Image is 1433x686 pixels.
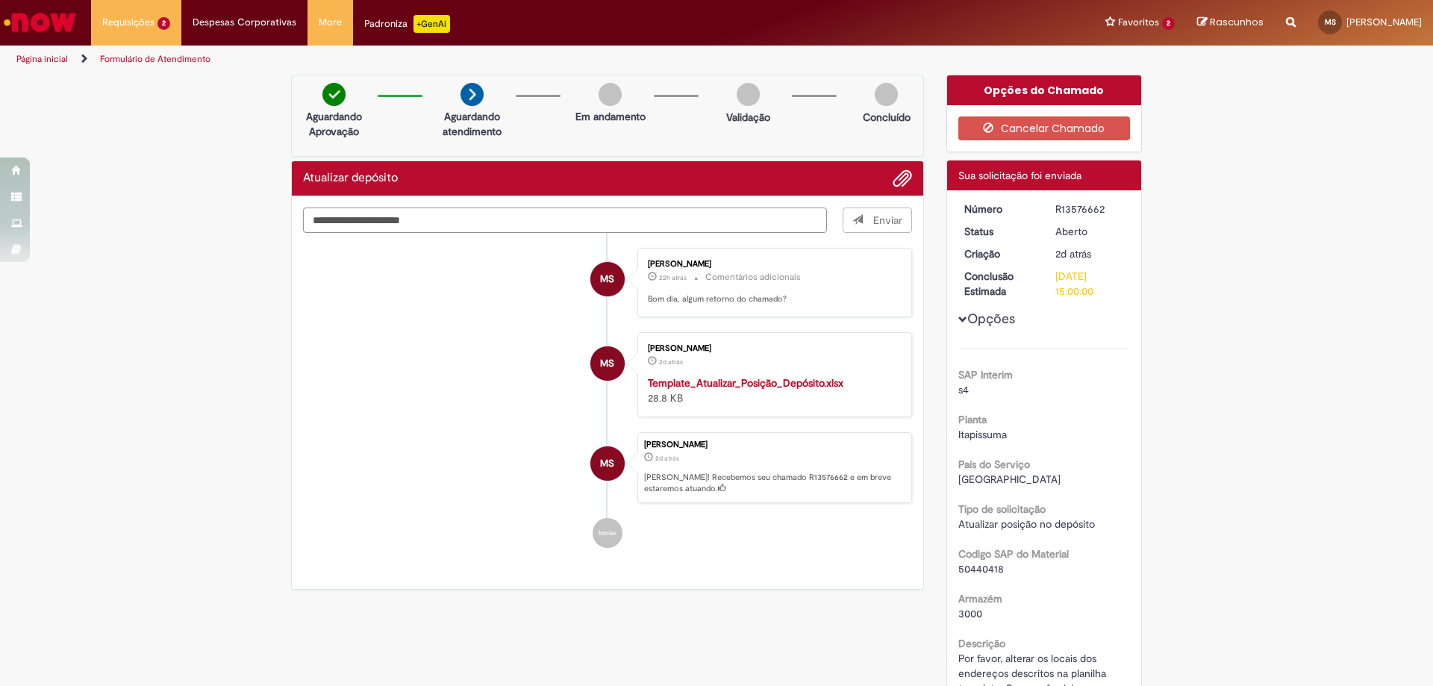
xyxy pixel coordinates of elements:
[575,109,646,124] p: Em andamento
[893,169,912,188] button: Adicionar anexos
[659,273,687,282] span: 22h atrás
[958,517,1095,531] span: Atualizar posição no depósito
[303,208,827,233] textarea: Digite sua mensagem aqui...
[958,547,1069,561] b: Codigo SAP do Material
[863,110,911,125] p: Concluído
[947,75,1142,105] div: Opções do Chamado
[726,110,770,125] p: Validação
[298,109,370,139] p: Aguardando Aprovação
[958,502,1046,516] b: Tipo de solicitação
[1346,16,1422,28] span: [PERSON_NAME]
[1118,15,1159,30] span: Favoritos
[875,83,898,106] img: img-circle-grey.png
[655,454,679,463] span: 2d atrás
[600,346,614,381] span: MS
[648,375,896,405] div: 28.8 KB
[461,83,484,106] img: arrow-next.png
[644,440,904,449] div: [PERSON_NAME]
[590,446,625,481] div: Matheus Souza
[1325,17,1336,27] span: MS
[958,169,1081,182] span: Sua solicitação foi enviada
[648,376,843,390] a: Template_Atualizar_Posição_Depósito.xlsx
[1055,224,1125,239] div: Aberto
[1055,247,1091,261] span: 2d atrás
[958,428,1007,441] span: Itapissuma
[1055,246,1125,261] div: 29/09/2025 12:44:13
[953,224,1045,239] dt: Status
[648,293,896,305] p: Bom dia, algum retorno do chamado?
[303,172,398,185] h2: Atualizar depósito Histórico de tíquete
[364,15,450,33] div: Padroniza
[958,473,1061,486] span: [GEOGRAPHIC_DATA]
[737,83,760,106] img: img-circle-grey.png
[102,15,154,30] span: Requisições
[958,592,1002,605] b: Armazém
[590,346,625,381] div: Matheus Souza
[958,413,987,426] b: Planta
[1055,269,1125,299] div: [DATE] 15:00:00
[958,637,1005,650] b: Descrição
[953,269,1045,299] dt: Conclusão Estimada
[958,116,1131,140] button: Cancelar Chamado
[958,607,982,620] span: 3000
[648,260,896,269] div: [PERSON_NAME]
[1055,202,1125,216] div: R13576662
[659,358,683,367] time: 29/09/2025 12:43:50
[1,7,78,37] img: ServiceNow
[659,358,683,367] span: 2d atrás
[958,458,1030,471] b: País do Serviço
[100,53,210,65] a: Formulário de Atendimento
[322,83,346,106] img: check-circle-green.png
[958,383,969,396] span: s4
[659,273,687,282] time: 30/09/2025 09:31:23
[958,368,1013,381] b: SAP Interim
[705,271,801,284] small: Comentários adicionais
[193,15,296,30] span: Despesas Corporativas
[16,53,68,65] a: Página inicial
[11,46,944,73] ul: Trilhas de página
[600,261,614,297] span: MS
[599,83,622,106] img: img-circle-grey.png
[1055,247,1091,261] time: 29/09/2025 12:44:13
[958,562,1004,576] span: 50440418
[319,15,342,30] span: More
[953,246,1045,261] dt: Criação
[655,454,679,463] time: 29/09/2025 12:44:13
[600,446,614,481] span: MS
[303,432,912,504] li: Matheus Souza
[436,109,508,139] p: Aguardando atendimento
[590,262,625,296] div: Matheus Souza
[648,344,896,353] div: [PERSON_NAME]
[1162,17,1175,30] span: 2
[157,17,170,30] span: 2
[953,202,1045,216] dt: Número
[413,15,450,33] p: +GenAi
[1210,15,1264,29] span: Rascunhos
[1197,16,1264,30] a: Rascunhos
[303,233,912,563] ul: Histórico de tíquete
[644,472,904,495] p: [PERSON_NAME]! Recebemos seu chamado R13576662 e em breve estaremos atuando.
